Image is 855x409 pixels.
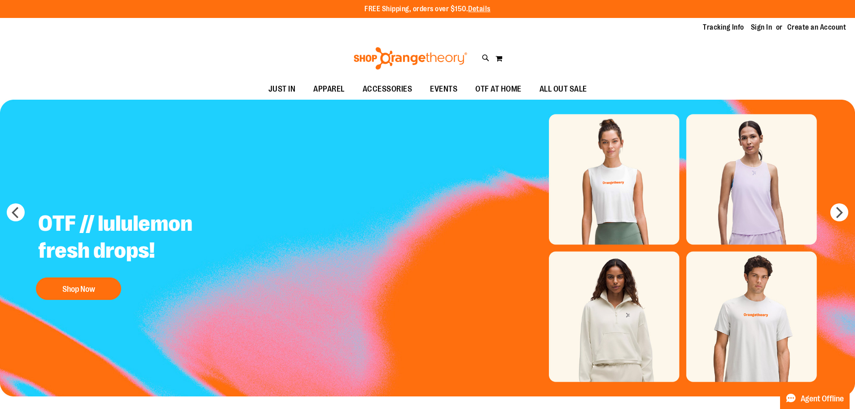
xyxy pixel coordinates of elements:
[830,203,848,221] button: next
[787,22,846,32] a: Create an Account
[468,5,491,13] a: Details
[352,47,469,70] img: Shop Orangetheory
[430,79,457,99] span: EVENTS
[780,388,850,409] button: Agent Offline
[313,79,345,99] span: APPAREL
[475,79,522,99] span: OTF AT HOME
[31,203,254,273] h2: OTF // lululemon fresh drops!
[751,22,772,32] a: Sign In
[7,203,25,221] button: prev
[268,79,296,99] span: JUST IN
[539,79,587,99] span: ALL OUT SALE
[36,277,121,300] button: Shop Now
[703,22,744,32] a: Tracking Info
[801,395,844,403] span: Agent Offline
[363,79,412,99] span: ACCESSORIES
[31,203,254,304] a: OTF // lululemon fresh drops! Shop Now
[364,4,491,14] p: FREE Shipping, orders over $150.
